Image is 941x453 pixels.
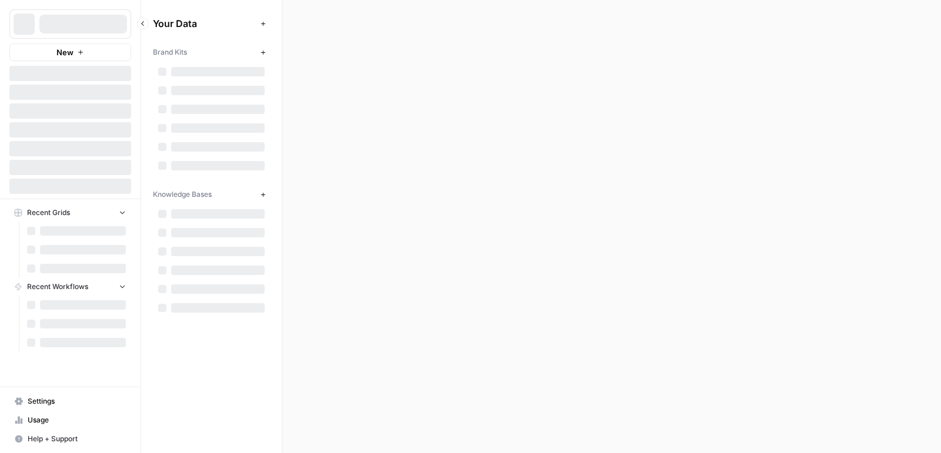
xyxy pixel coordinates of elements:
[153,47,187,58] span: Brand Kits
[9,411,131,429] a: Usage
[28,434,126,444] span: Help + Support
[9,278,131,296] button: Recent Workflows
[28,396,126,407] span: Settings
[27,207,70,218] span: Recent Grids
[9,43,131,61] button: New
[28,415,126,425] span: Usage
[153,16,256,31] span: Your Data
[9,429,131,448] button: Help + Support
[153,189,212,200] span: Knowledge Bases
[9,392,131,411] a: Settings
[9,204,131,222] button: Recent Grids
[56,46,74,58] span: New
[27,281,88,292] span: Recent Workflows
